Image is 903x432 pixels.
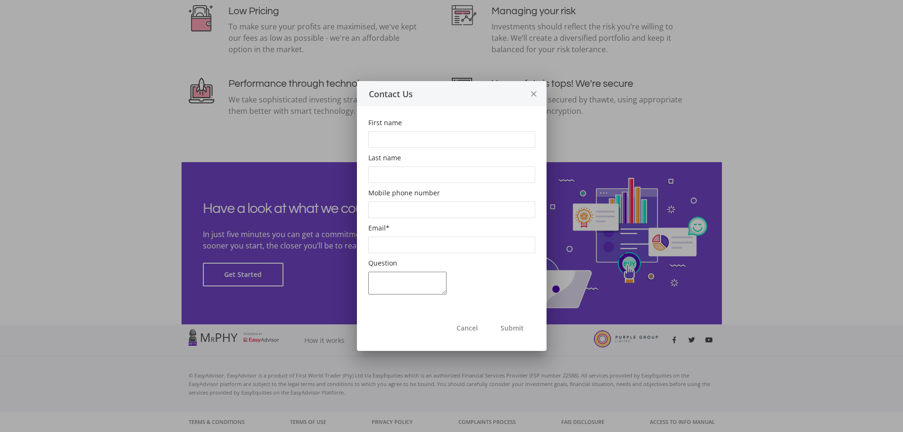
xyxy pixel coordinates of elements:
[445,316,489,340] button: Cancel
[357,87,521,101] div: Contact Us
[521,81,547,106] button: close
[368,188,440,197] span: Mobile phone number
[489,316,535,340] button: Submit
[368,153,401,162] span: Last name
[357,81,547,351] ee-modal: Contact Us
[368,258,397,267] span: Question
[368,118,402,127] span: First name
[529,82,538,107] i: close
[368,223,386,232] span: Email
